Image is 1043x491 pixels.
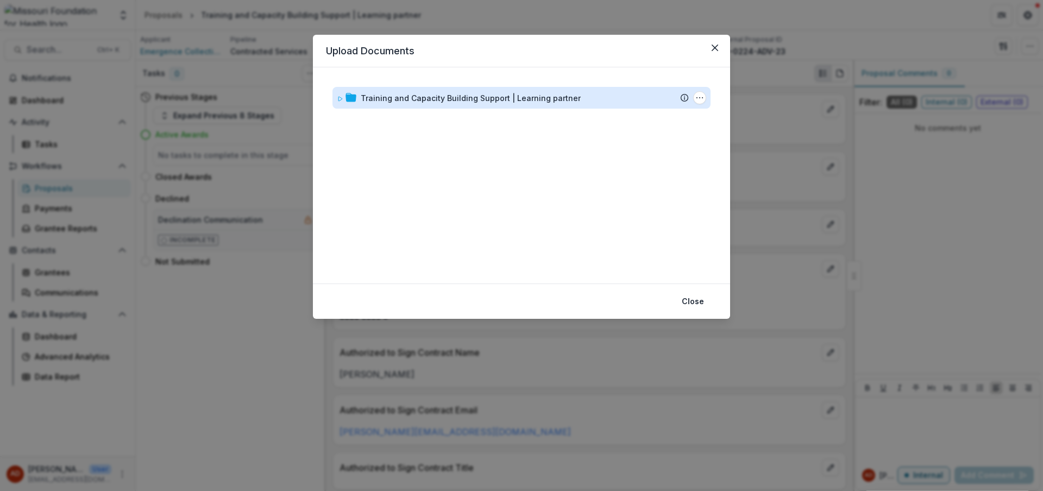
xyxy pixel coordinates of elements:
[706,39,724,56] button: Close
[361,92,581,104] div: Training and Capacity Building Support | Learning partner
[332,87,711,109] div: Training and Capacity Building Support | Learning partnerTraining and Capacity Building Support |...
[675,293,711,310] button: Close
[693,91,706,104] button: Training and Capacity Building Support | Learning partner Options
[313,35,730,67] header: Upload Documents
